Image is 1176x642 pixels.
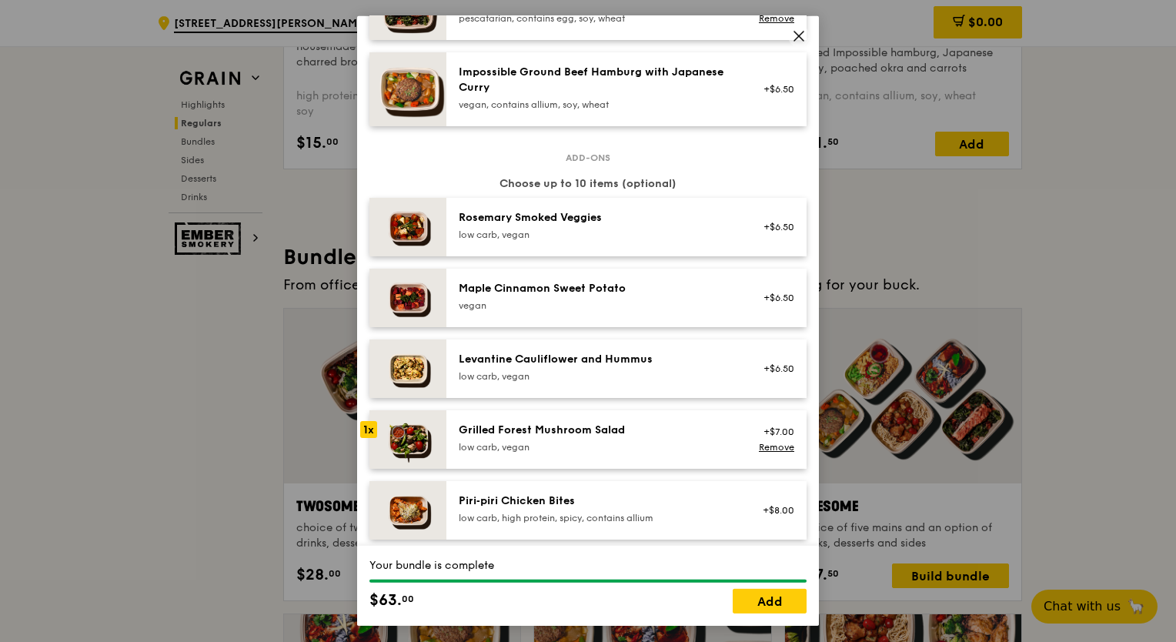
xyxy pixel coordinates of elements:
[459,512,735,524] div: low carb, high protein, spicy, contains allium
[753,363,794,375] div: +$6.50
[459,65,735,95] div: Impossible Ground Beef Hamburg with Japanese Curry
[369,481,446,540] img: daily_normal_Piri-Piri-Chicken-Bites-HORZ.jpg
[459,99,735,111] div: vegan, contains allium, soy, wheat
[459,12,735,25] div: pescatarian, contains egg, soy, wheat
[753,292,794,304] div: +$6.50
[753,504,794,517] div: +$8.00
[459,423,735,438] div: Grilled Forest Mushroom Salad
[369,558,807,573] div: Your bundle is complete
[360,421,377,438] div: 1x
[459,299,735,312] div: vegan
[369,198,446,256] img: daily_normal_Thyme-Rosemary-Zucchini-HORZ.jpg
[369,176,807,192] div: Choose up to 10 items (optional)
[402,593,414,605] span: 00
[459,370,735,383] div: low carb, vegan
[459,352,735,367] div: Levantine Cauliflower and Hummus
[759,442,794,453] a: Remove
[369,410,446,469] img: daily_normal_Grilled-Forest-Mushroom-Salad-HORZ.jpg
[759,13,794,24] a: Remove
[459,441,735,453] div: low carb, vegan
[560,152,616,164] span: Add-ons
[459,493,735,509] div: Piri‑piri Chicken Bites
[753,426,794,438] div: +$7.00
[753,221,794,233] div: +$6.50
[369,52,446,126] img: daily_normal_HORZ-Impossible-Hamburg-With-Japanese-Curry.jpg
[459,210,735,226] div: Rosemary Smoked Veggies
[369,339,446,398] img: daily_normal_Levantine_Cauliflower_and_Hummus__Horizontal_.jpg
[369,589,402,612] span: $63.
[733,589,807,614] a: Add
[753,83,794,95] div: +$6.50
[459,229,735,241] div: low carb, vegan
[369,269,446,327] img: daily_normal_Maple_Cinnamon_Sweet_Potato__Horizontal_.jpg
[459,281,735,296] div: Maple Cinnamon Sweet Potato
